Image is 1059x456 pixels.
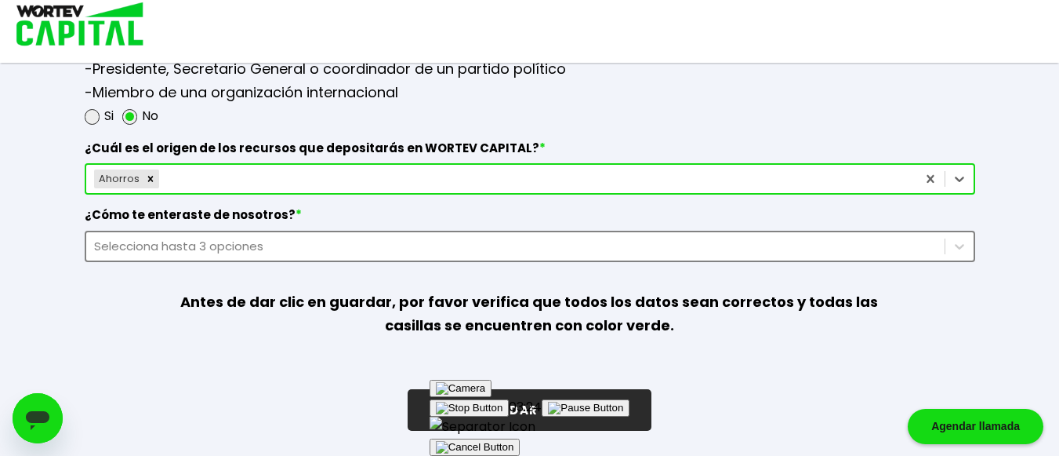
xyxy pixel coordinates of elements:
label: ¿Cómo te enteraste de nosotros? [85,207,975,231]
div: Agendar llamada [908,409,1043,444]
iframe: Botón para iniciar la ventana de mensajería [13,393,63,443]
button: GUARDAR DATOS [408,389,651,431]
div: Ahorros [94,170,142,188]
label: ¿Cuál es el origen de los recursos que depositarás en WORTEV CAPITAL? [85,140,975,164]
div: Selecciona hasta 3 opciones [94,237,937,255]
label: Si [104,104,114,128]
div: Remove Ahorros [142,170,159,188]
b: Antes de dar clic en guardar, por favor verifica que todos los datos sean correctos y todas las c... [180,292,878,335]
label: No [142,104,158,128]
